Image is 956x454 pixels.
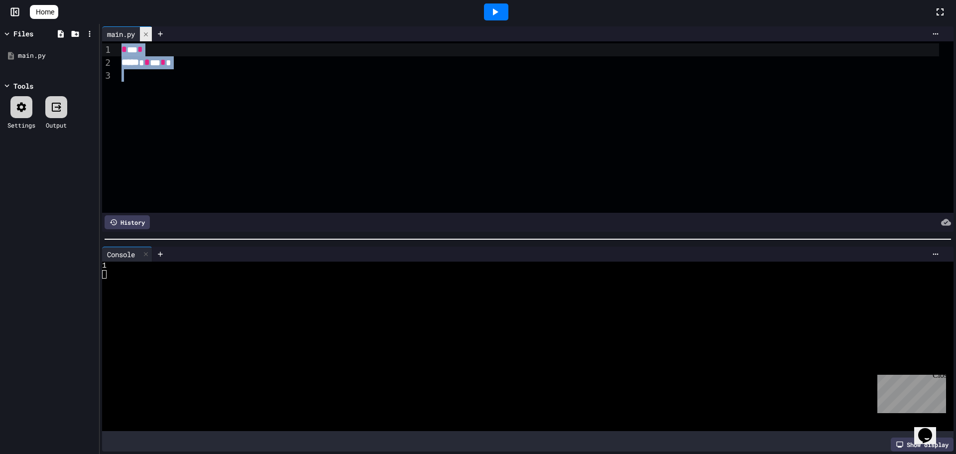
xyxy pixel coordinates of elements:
div: 2 [102,56,112,69]
div: Output [46,121,67,130]
div: main.py [102,29,140,39]
iframe: chat widget [873,371,946,413]
div: 1 [102,43,112,56]
div: Files [13,28,33,39]
div: 3 [102,69,112,82]
div: Console [102,247,152,262]
div: Tools [13,81,33,91]
div: Console [102,249,140,260]
span: 1 [102,262,107,270]
a: Home [30,5,58,19]
span: Home [36,7,54,17]
div: Settings [7,121,35,130]
div: main.py [18,51,96,61]
div: Chat with us now!Close [4,4,69,63]
div: main.py [102,26,152,41]
div: Show display [891,438,954,452]
iframe: chat widget [914,414,946,444]
div: History [105,215,150,229]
